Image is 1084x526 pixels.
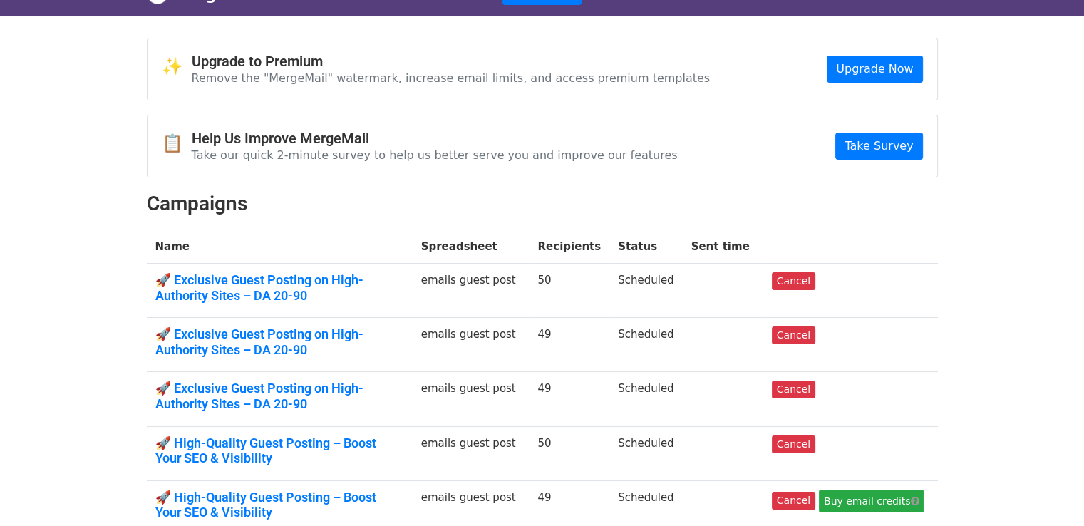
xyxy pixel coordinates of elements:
td: Scheduled [609,426,682,480]
h2: Campaigns [147,192,938,216]
td: Scheduled [609,318,682,372]
td: emails guest post [413,372,530,426]
td: emails guest post [413,318,530,372]
td: 49 [529,372,609,426]
th: Name [147,230,413,264]
span: ✨ [162,56,192,77]
th: Status [609,230,682,264]
a: Cancel [772,381,815,398]
a: Take Survey [835,133,922,160]
th: Sent time [683,230,763,264]
a: Cancel [772,492,815,510]
th: Spreadsheet [413,230,530,264]
h4: Upgrade to Premium [192,53,711,70]
td: 50 [529,264,609,318]
td: Scheduled [609,264,682,318]
a: 🚀 High-Quality Guest Posting – Boost Your SEO & Visibility [155,490,404,520]
td: 49 [529,318,609,372]
a: Buy email credits [819,490,924,512]
a: 🚀 Exclusive Guest Posting on High-Authority Sites – DA 20-90 [155,272,404,303]
a: 🚀 Exclusive Guest Posting on High-Authority Sites – DA 20-90 [155,381,404,411]
span: 📋 [162,133,192,154]
td: Scheduled [609,372,682,426]
td: emails guest post [413,426,530,480]
a: Upgrade Now [827,56,922,83]
a: 🚀 Exclusive Guest Posting on High-Authority Sites – DA 20-90 [155,326,404,357]
p: Remove the "MergeMail" watermark, increase email limits, and access premium templates [192,71,711,86]
a: Cancel [772,435,815,453]
a: Cancel [772,272,815,290]
th: Recipients [529,230,609,264]
p: Take our quick 2-minute survey to help us better serve you and improve our features [192,148,678,163]
td: 50 [529,426,609,480]
h4: Help Us Improve MergeMail [192,130,678,147]
iframe: Chat Widget [1013,458,1084,526]
a: Cancel [772,326,815,344]
td: emails guest post [413,264,530,318]
a: 🚀 High-Quality Guest Posting – Boost Your SEO & Visibility [155,435,404,466]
